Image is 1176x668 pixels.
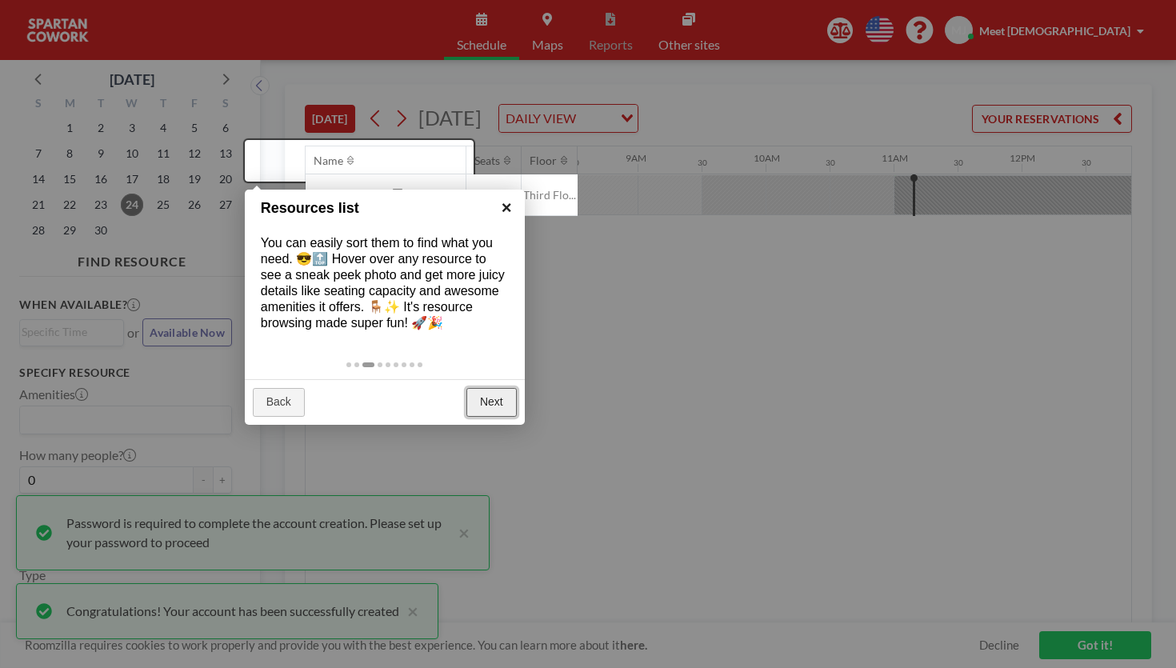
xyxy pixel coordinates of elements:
[306,188,386,202] span: Meeting Room
[466,388,517,417] a: Next
[253,388,305,417] a: Back
[261,198,484,219] h1: Resources list
[489,190,525,226] a: ×
[522,188,578,202] span: Third Flo...
[466,188,521,202] span: 4
[245,219,525,347] div: You can easily sort them to find what you need. 😎🔝 Hover over any resource to see a sneak peek ph...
